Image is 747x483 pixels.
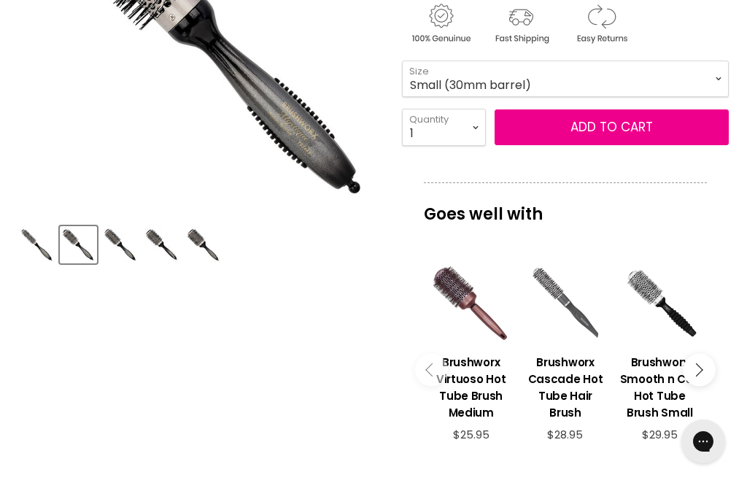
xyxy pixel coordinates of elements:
h3: Brushworx Cascade Hot Tube Hair Brush [525,354,605,421]
img: Brushworx Mystique Hot Tube Brushes [103,228,137,262]
a: View product:Brushworx Virtuoso Hot Tube Brush Medium [431,343,511,428]
a: View product:Brushworx Cascade Hot Tube Hair Brush [525,343,605,428]
span: $25.95 [453,427,489,442]
select: Quantity [402,109,486,145]
div: Product thumbnails [16,222,387,263]
button: Brushworx Mystique Hot Tube Brushes [101,226,139,263]
img: Brushworx Mystique Hot Tube Brushes [20,228,54,262]
img: Brushworx Mystique Hot Tube Brushes [61,228,96,262]
img: Brushworx Mystique Hot Tube Brushes [186,228,220,262]
img: Brushworx Mystique Hot Tube Brushes [144,228,179,262]
span: $28.95 [547,427,583,442]
p: Goes well with [424,182,707,231]
span: Add to cart [570,118,653,136]
span: $29.95 [642,427,678,442]
img: returns.gif [562,1,640,46]
button: Add to cart [495,109,729,146]
button: Brushworx Mystique Hot Tube Brushes [185,226,222,263]
img: genuine.gif [402,1,479,46]
h3: Brushworx Smooth n Curl Hot Tube Brush Small [620,354,700,421]
button: Brushworx Mystique Hot Tube Brushes [60,226,97,263]
img: shipping.gif [482,1,560,46]
iframe: Gorgias live chat messenger [674,414,732,468]
a: View product:Brushworx Smooth n Curl Hot Tube Brush Small [620,343,700,428]
h3: Brushworx Virtuoso Hot Tube Brush Medium [431,354,511,421]
button: Brushworx Mystique Hot Tube Brushes [143,226,180,263]
button: Brushworx Mystique Hot Tube Brushes [18,226,55,263]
